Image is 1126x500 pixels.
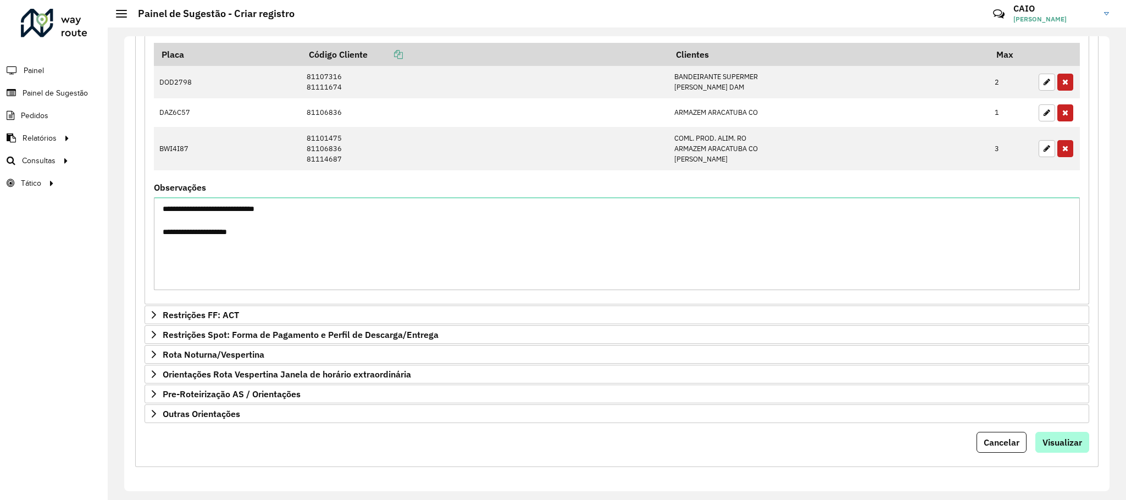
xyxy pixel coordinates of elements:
span: Painel de Sugestão [23,87,88,99]
span: Visualizar [1042,437,1082,448]
label: Observações [154,181,206,194]
a: Rota Noturna/Vespertina [145,345,1089,364]
a: Outras Orientações [145,404,1089,423]
td: DAZ6C57 [154,98,301,127]
h3: CAIO [1013,3,1096,14]
th: Clientes [668,43,989,66]
span: Cancelar [984,437,1019,448]
h2: Painel de Sugestão - Criar registro [127,8,295,20]
td: BANDEIRANTE SUPERMER [PERSON_NAME] DAM [668,66,989,98]
td: 1 [989,98,1033,127]
td: 2 [989,66,1033,98]
a: Restrições Spot: Forma de Pagamento e Perfil de Descarga/Entrega [145,325,1089,344]
td: DOD2798 [154,66,301,98]
td: ARMAZEM ARACATUBA CO [668,98,989,127]
a: Restrições FF: ACT [145,305,1089,324]
a: Pre-Roteirização AS / Orientações [145,385,1089,403]
a: Copiar [368,49,403,60]
th: Max [989,43,1033,66]
span: Consultas [22,155,56,166]
span: Painel [24,65,44,76]
th: Placa [154,43,301,66]
span: Restrições Spot: Forma de Pagamento e Perfil de Descarga/Entrega [163,330,439,339]
a: Orientações Rota Vespertina Janela de horário extraordinária [145,365,1089,384]
td: 3 [989,127,1033,170]
td: 81107316 81111674 [301,66,669,98]
span: [PERSON_NAME] [1013,14,1096,24]
span: Restrições FF: ACT [163,310,239,319]
a: Contato Rápido [987,2,1011,26]
span: Pedidos [21,110,48,121]
button: Visualizar [1035,432,1089,453]
span: Rota Noturna/Vespertina [163,350,264,359]
td: COML. PROD. ALIM. RO ARMAZEM ARACATUBA CO [PERSON_NAME] [668,127,989,170]
span: Pre-Roteirização AS / Orientações [163,390,301,398]
td: BWI4I87 [154,127,301,170]
td: 81106836 [301,98,669,127]
span: Orientações Rota Vespertina Janela de horário extraordinária [163,370,411,379]
span: Tático [21,177,41,189]
span: Relatórios [23,132,57,144]
td: 81101475 81106836 81114687 [301,127,669,170]
span: Outras Orientações [163,409,240,418]
th: Código Cliente [301,43,669,66]
button: Cancelar [977,432,1027,453]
